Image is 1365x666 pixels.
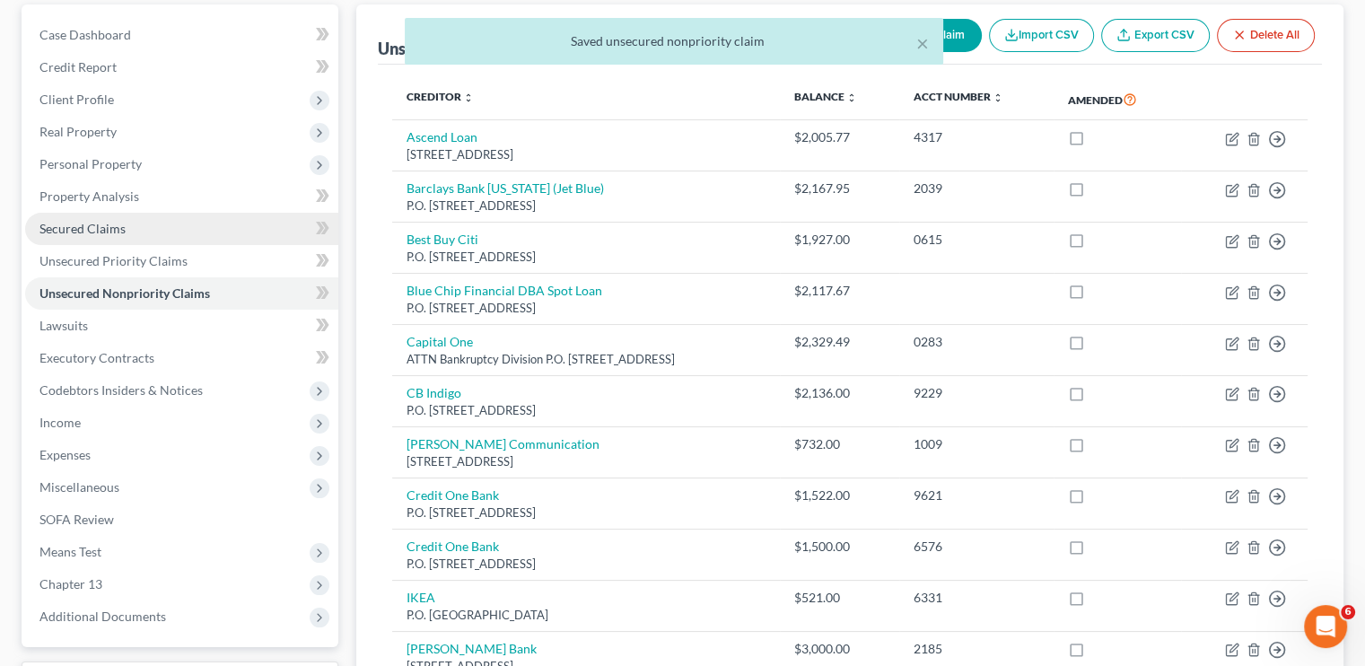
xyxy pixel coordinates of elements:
[794,538,885,556] div: $1,500.00
[794,231,885,249] div: $1,927.00
[1054,79,1181,120] th: Amended
[39,221,126,236] span: Secured Claims
[914,589,1039,607] div: 6331
[407,351,766,368] div: ATTN Bankruptcy Division P.O. [STREET_ADDRESS]
[407,334,473,349] a: Capital One
[914,180,1039,197] div: 2039
[39,350,154,365] span: Executory Contracts
[407,487,499,503] a: Credit One Bank
[407,146,766,163] div: [STREET_ADDRESS]
[407,453,766,470] div: [STREET_ADDRESS]
[794,486,885,504] div: $1,522.00
[39,512,114,527] span: SOFA Review
[39,382,203,398] span: Codebtors Insiders & Notices
[846,92,857,103] i: unfold_more
[407,300,766,317] div: P.O. [STREET_ADDRESS]
[25,180,338,213] a: Property Analysis
[407,504,766,521] div: P.O. [STREET_ADDRESS]
[39,447,91,462] span: Expenses
[794,90,857,103] a: Balance unfold_more
[407,385,461,400] a: CB Indigo
[407,607,766,624] div: P.O. [GEOGRAPHIC_DATA]
[914,640,1039,658] div: 2185
[407,197,766,215] div: P.O. [STREET_ADDRESS]
[914,538,1039,556] div: 6576
[407,641,537,656] a: [PERSON_NAME] Bank
[25,245,338,277] a: Unsecured Priority Claims
[407,402,766,419] div: P.O. [STREET_ADDRESS]
[916,32,929,54] button: ×
[914,486,1039,504] div: 9621
[419,32,929,50] div: Saved unsecured nonpriority claim
[25,342,338,374] a: Executory Contracts
[39,285,210,301] span: Unsecured Nonpriority Claims
[25,504,338,536] a: SOFA Review
[39,92,114,107] span: Client Profile
[407,283,602,298] a: Blue Chip Financial DBA Spot Loan
[407,249,766,266] div: P.O. [STREET_ADDRESS]
[914,435,1039,453] div: 1009
[407,129,477,145] a: Ascend Loan
[794,589,885,607] div: $521.00
[407,436,599,451] a: [PERSON_NAME] Communication
[794,640,885,658] div: $3,000.00
[794,282,885,300] div: $2,117.67
[39,59,117,74] span: Credit Report
[794,333,885,351] div: $2,329.49
[39,156,142,171] span: Personal Property
[39,415,81,430] span: Income
[1304,605,1347,648] iframe: Intercom live chat
[993,92,1003,103] i: unfold_more
[914,384,1039,402] div: 9229
[914,333,1039,351] div: 0283
[407,180,604,196] a: Barclays Bank [US_STATE] (Jet Blue)
[39,544,101,559] span: Means Test
[914,128,1039,146] div: 4317
[25,310,338,342] a: Lawsuits
[407,556,766,573] div: P.O. [STREET_ADDRESS]
[794,384,885,402] div: $2,136.00
[39,609,166,624] span: Additional Documents
[463,92,474,103] i: unfold_more
[794,180,885,197] div: $2,167.95
[39,188,139,204] span: Property Analysis
[25,277,338,310] a: Unsecured Nonpriority Claims
[914,90,1003,103] a: Acct Number unfold_more
[39,479,119,495] span: Miscellaneous
[407,232,478,247] a: Best Buy Citi
[39,318,88,333] span: Lawsuits
[914,231,1039,249] div: 0615
[39,576,102,592] span: Chapter 13
[1341,605,1355,619] span: 6
[39,253,188,268] span: Unsecured Priority Claims
[794,128,885,146] div: $2,005.77
[407,539,499,554] a: Credit One Bank
[25,213,338,245] a: Secured Claims
[794,435,885,453] div: $732.00
[407,90,474,103] a: Creditor unfold_more
[407,590,435,605] a: IKEA
[39,124,117,139] span: Real Property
